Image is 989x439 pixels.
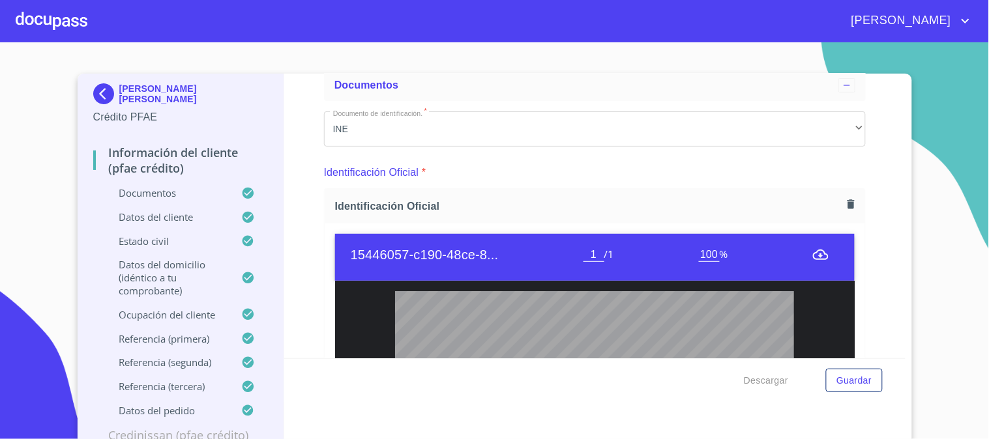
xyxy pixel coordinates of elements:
button: account of current user [842,10,973,31]
span: [PERSON_NAME] [842,10,958,31]
span: Documentos [334,79,398,91]
p: [PERSON_NAME] [PERSON_NAME] [119,83,269,104]
p: Datos del pedido [93,404,242,417]
p: Referencia (primera) [93,332,242,345]
p: Ocupación del Cliente [93,308,242,321]
p: Referencia (segunda) [93,356,242,369]
span: Identificación Oficial [335,199,842,213]
div: [PERSON_NAME] [PERSON_NAME] [93,83,269,109]
p: Identificación Oficial [324,165,419,180]
h6: 15446057-c190-48ce-8... [351,244,583,265]
img: Docupass spot blue [93,83,119,104]
p: Crédito PFAE [93,109,269,125]
button: Descargar [739,369,793,393]
span: % [720,247,728,261]
span: Guardar [836,373,872,389]
button: Guardar [826,369,882,393]
p: Estado Civil [93,234,242,248]
p: Datos del domicilio (idéntico a tu comprobante) [93,258,242,297]
p: Información del cliente (PFAE crédito) [93,145,269,176]
span: Descargar [744,373,788,389]
p: Referencia (tercera) [93,380,242,393]
div: INE [324,111,866,147]
span: / 1 [604,247,614,261]
button: menu [813,247,829,262]
p: Datos del cliente [93,210,242,223]
div: Documentos [324,70,866,101]
p: Documentos [93,186,242,199]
